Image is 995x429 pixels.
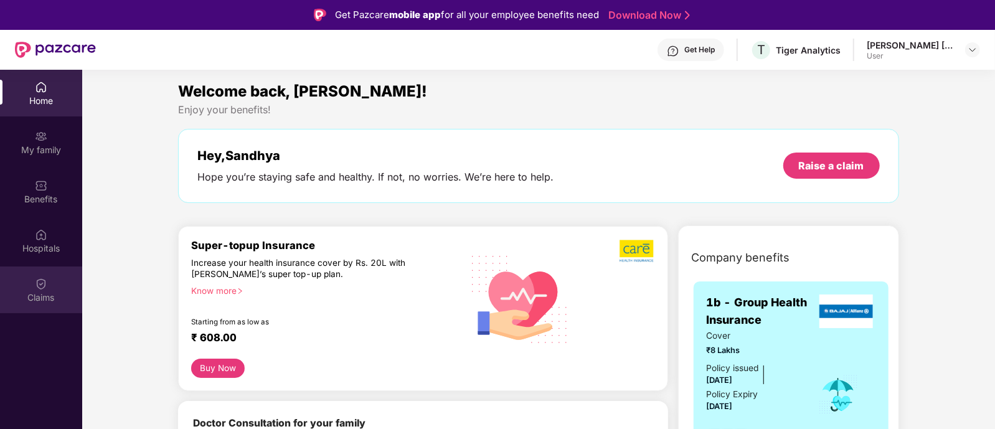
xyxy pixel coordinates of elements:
[389,9,441,21] strong: mobile app
[35,229,47,241] img: svg+xml;base64,PHN2ZyBpZD0iSG9zcGl0YWxzIiB4bWxucz0iaHR0cDovL3d3dy53My5vcmcvMjAwMC9zdmciIHdpZHRoPS...
[706,329,801,343] span: Cover
[191,359,244,378] button: Buy Now
[968,45,978,55] img: svg+xml;base64,PHN2ZyBpZD0iRHJvcGRvd24tMzJ4MzIiIHhtbG5zPSJodHRwOi8vd3d3LnczLm9yZy8yMDAwL3N2ZyIgd2...
[667,45,679,57] img: svg+xml;base64,PHN2ZyBpZD0iSGVscC0zMngzMiIgeG1sbnM9Imh0dHA6Ly93d3cudzMub3JnLzIwMDAvc3ZnIiB3aWR0aD...
[608,9,686,22] a: Download Now
[191,318,408,326] div: Starting from as low as
[191,239,461,252] div: Super-topup Insurance
[191,257,408,280] div: Increase your health insurance cover by Rs. 20L with [PERSON_NAME]’s super top-up plan.
[685,9,690,22] img: Stroke
[35,130,47,143] img: svg+xml;base64,PHN2ZyB3aWR0aD0iMjAiIGhlaWdodD0iMjAiIHZpZXdCb3g9IjAgMCAyMCAyMCIgZmlsbD0ibm9uZSIgeG...
[706,344,801,357] span: ₹8 Lakhs
[799,159,864,172] div: Raise a claim
[706,362,758,375] div: Policy issued
[819,295,873,328] img: insurerLogo
[35,179,47,192] img: svg+xml;base64,PHN2ZyBpZD0iQmVuZWZpdHMiIHhtbG5zPSJodHRwOi8vd3d3LnczLm9yZy8yMDAwL3N2ZyIgd2lkdGg9Ij...
[178,103,898,116] div: Enjoy your benefits!
[706,388,758,402] div: Policy Expiry
[237,288,243,295] span: right
[191,285,454,294] div: Know more
[197,171,554,184] div: Hope you’re staying safe and healthy. If not, no worries. We’re here to help.
[691,249,790,266] span: Company benefits
[197,148,554,163] div: Hey, Sandhya
[15,42,96,58] img: New Pazcare Logo
[314,9,326,21] img: Logo
[867,39,954,51] div: [PERSON_NAME] [PERSON_NAME]
[706,402,732,411] span: [DATE]
[706,375,732,385] span: [DATE]
[178,82,427,100] span: Welcome back, [PERSON_NAME]!
[35,81,47,93] img: svg+xml;base64,PHN2ZyBpZD0iSG9tZSIgeG1sbnM9Imh0dHA6Ly93d3cudzMub3JnLzIwMDAvc3ZnIiB3aWR0aD0iMjAiIG...
[193,417,365,429] b: Doctor Consultation for your family
[191,331,449,346] div: ₹ 608.00
[335,7,599,22] div: Get Pazcare for all your employee benefits need
[620,239,655,263] img: b5dec4f62d2307b9de63beb79f102df3.png
[776,44,841,56] div: Tiger Analytics
[818,374,859,415] img: icon
[462,240,578,357] img: svg+xml;base64,PHN2ZyB4bWxucz0iaHR0cDovL3d3dy53My5vcmcvMjAwMC9zdmciIHhtbG5zOnhsaW5rPSJodHRwOi8vd3...
[867,51,954,61] div: User
[706,294,816,329] span: 1b - Group Health Insurance
[35,278,47,290] img: svg+xml;base64,PHN2ZyBpZD0iQ2xhaW0iIHhtbG5zPSJodHRwOi8vd3d3LnczLm9yZy8yMDAwL3N2ZyIgd2lkdGg9IjIwIi...
[684,45,715,55] div: Get Help
[757,42,765,57] span: T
